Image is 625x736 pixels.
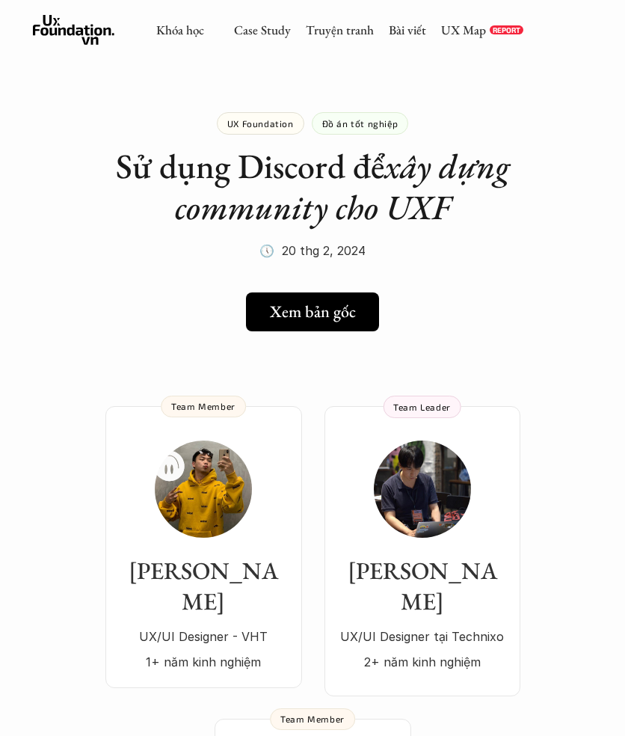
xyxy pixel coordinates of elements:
p: 2+ năm kinh nghiệm [339,651,505,673]
a: Xem bản gốc [246,292,379,331]
em: xây dựng community cho UXF [175,144,517,230]
a: Truyện tranh [306,22,374,38]
p: UX/UI Designer tại Technixo [339,625,505,648]
p: 1+ năm kinh nghiệm [120,651,287,673]
p: 🕔 20 thg 2, 2024 [259,239,366,262]
h3: [PERSON_NAME] [120,556,287,618]
p: Team Member [280,714,345,724]
a: UX Map [441,22,486,38]
a: [PERSON_NAME]UX/UI Designer tại Technixo2+ năm kinh nghiệmTeam Leader [324,406,520,696]
p: Team Leader [393,402,451,412]
a: Khóa học [156,22,204,38]
p: REPORT [493,25,520,34]
a: Bài viết [389,22,426,38]
p: Đồ án tốt nghiệp [322,118,398,129]
a: [PERSON_NAME]UX/UI Designer - VHT1+ năm kinh nghiệmTeam Member [105,406,302,688]
a: Case Study [234,22,291,38]
h3: [PERSON_NAME] [339,556,505,618]
h1: Sử dụng Discord để [93,146,531,228]
p: UX Foundation [227,118,294,129]
a: REPORT [490,25,523,34]
p: UX/UI Designer - VHT [120,625,287,648]
p: Team Member [171,401,235,411]
h5: Xem bản gốc [270,302,356,322]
